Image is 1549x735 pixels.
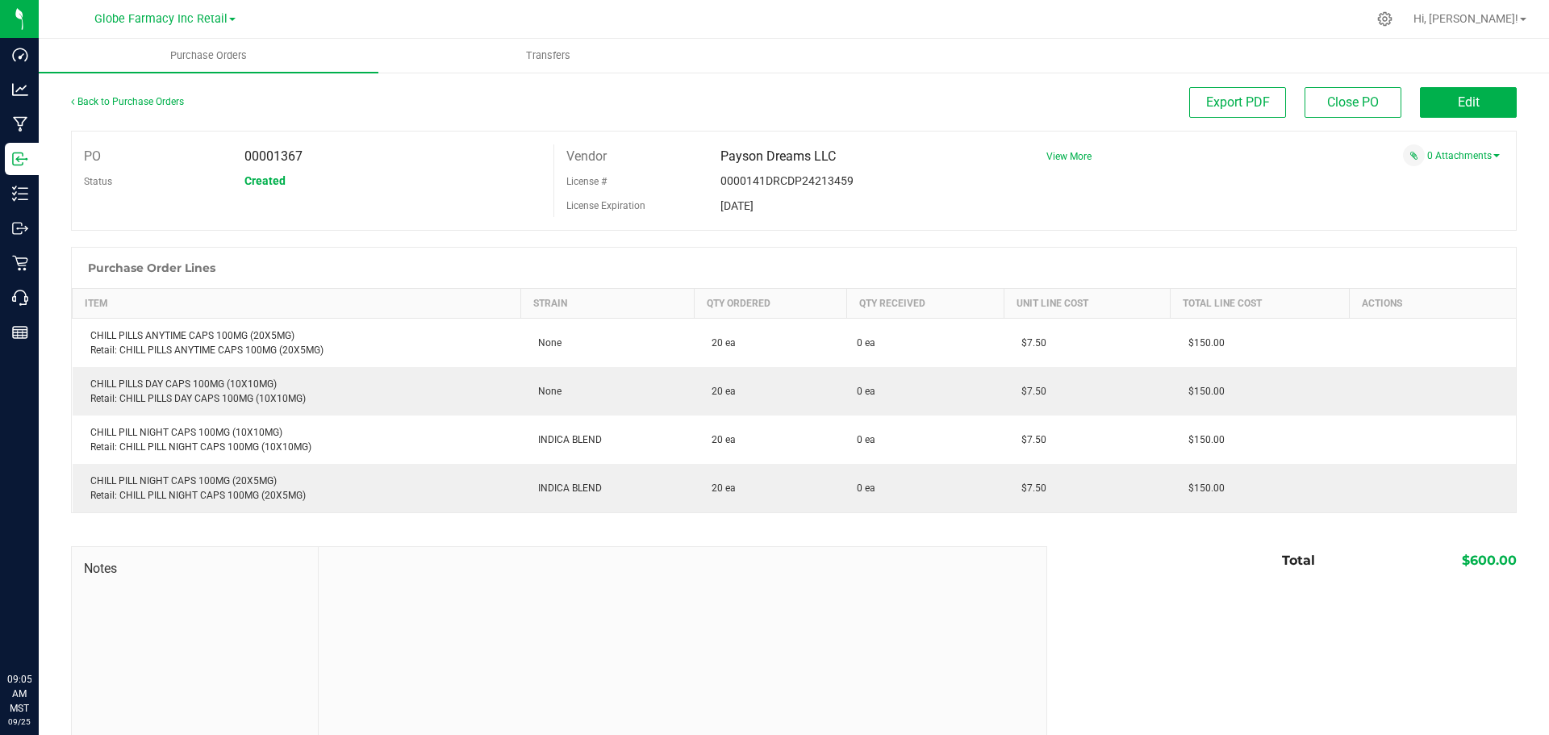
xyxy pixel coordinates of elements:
[704,386,736,397] span: 20 ea
[7,716,31,728] p: 09/25
[857,384,875,399] span: 0 ea
[566,169,607,194] label: License #
[1327,94,1379,110] span: Close PO
[1189,87,1286,118] button: Export PDF
[857,336,875,350] span: 0 ea
[84,559,306,578] span: Notes
[566,198,645,213] label: License Expiration
[12,220,28,236] inline-svg: Outbound
[1458,94,1480,110] span: Edit
[71,96,184,107] a: Back to Purchase Orders
[504,48,592,63] span: Transfers
[1462,553,1517,568] span: $600.00
[857,432,875,447] span: 0 ea
[94,12,228,26] span: Globe Farmacy Inc Retail
[720,174,854,187] span: 0000141DRCDP24213459
[82,474,511,503] div: CHILL PILL NIGHT CAPS 100MG (20X5MG) Retail: CHILL PILL NIGHT CAPS 100MG (20X5MG)
[84,144,101,169] label: PO
[1013,386,1046,397] span: $7.50
[48,603,67,623] iframe: Resource center unread badge
[520,289,694,319] th: Strain
[530,386,562,397] span: None
[244,148,303,164] span: 00001367
[530,482,602,494] span: INDICA BLEND
[12,151,28,167] inline-svg: Inbound
[857,481,875,495] span: 0 ea
[1180,434,1225,445] span: $150.00
[1013,337,1046,349] span: $7.50
[7,672,31,716] p: 09:05 AM MST
[82,328,511,357] div: CHILL PILLS ANYTIME CAPS 100MG (20X5MG) Retail: CHILL PILLS ANYTIME CAPS 100MG (20X5MG)
[1282,553,1315,568] span: Total
[1349,289,1516,319] th: Actions
[16,606,65,654] iframe: Resource center
[720,148,836,164] span: Payson Dreams LLC
[39,39,378,73] a: Purchase Orders
[1413,12,1518,25] span: Hi, [PERSON_NAME]!
[84,169,112,194] label: Status
[12,47,28,63] inline-svg: Dashboard
[82,377,511,406] div: CHILL PILLS DAY CAPS 100MG (10X10MG) Retail: CHILL PILLS DAY CAPS 100MG (10X10MG)
[378,39,718,73] a: Transfers
[1004,289,1170,319] th: Unit Line Cost
[12,116,28,132] inline-svg: Manufacturing
[530,337,562,349] span: None
[244,174,286,187] span: Created
[1305,87,1401,118] button: Close PO
[566,144,607,169] label: Vendor
[88,261,215,274] h1: Purchase Order Lines
[720,199,754,212] span: [DATE]
[847,289,1004,319] th: Qty Received
[704,482,736,494] span: 20 ea
[12,324,28,340] inline-svg: Reports
[530,434,602,445] span: INDICA BLEND
[148,48,269,63] span: Purchase Orders
[1420,87,1517,118] button: Edit
[1180,386,1225,397] span: $150.00
[12,186,28,202] inline-svg: Inventory
[1046,151,1092,162] a: View More
[1427,150,1500,161] a: 0 Attachments
[82,425,511,454] div: CHILL PILL NIGHT CAPS 100MG (10X10MG) Retail: CHILL PILL NIGHT CAPS 100MG (10X10MG)
[1013,434,1046,445] span: $7.50
[12,255,28,271] inline-svg: Retail
[704,337,736,349] span: 20 ea
[1180,482,1225,494] span: $150.00
[73,289,521,319] th: Item
[694,289,846,319] th: Qty Ordered
[1403,144,1425,166] span: Attach a document
[1180,337,1225,349] span: $150.00
[12,81,28,98] inline-svg: Analytics
[1375,11,1395,27] div: Manage settings
[704,434,736,445] span: 20 ea
[1171,289,1350,319] th: Total Line Cost
[1206,94,1270,110] span: Export PDF
[1013,482,1046,494] span: $7.50
[12,290,28,306] inline-svg: Call Center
